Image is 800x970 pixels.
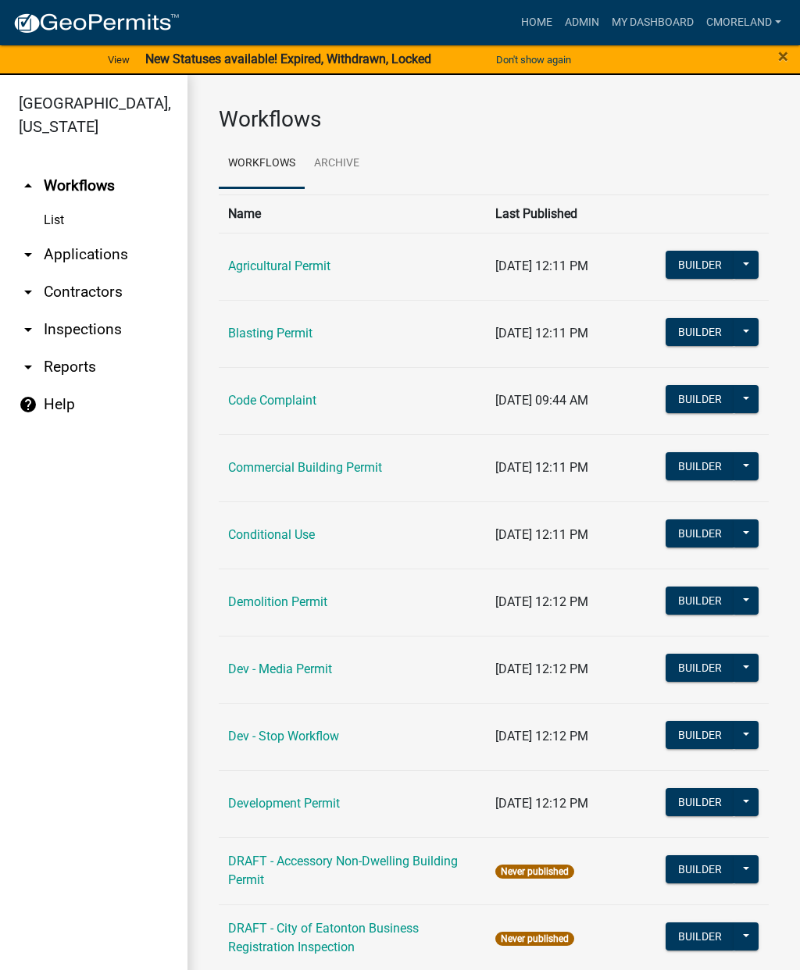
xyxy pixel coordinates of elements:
[228,594,327,609] a: Demolition Permit
[495,932,574,946] span: Never published
[778,47,788,66] button: Close
[495,729,588,744] span: [DATE] 12:12 PM
[666,318,734,346] button: Builder
[219,139,305,189] a: Workflows
[305,139,369,189] a: Archive
[666,587,734,615] button: Builder
[515,8,559,37] a: Home
[228,326,312,341] a: Blasting Permit
[228,729,339,744] a: Dev - Stop Workflow
[605,8,700,37] a: My Dashboard
[495,662,588,676] span: [DATE] 12:12 PM
[490,47,577,73] button: Don't show again
[102,47,136,73] a: View
[228,854,458,887] a: DRAFT - Accessory Non-Dwelling Building Permit
[495,527,588,542] span: [DATE] 12:11 PM
[228,259,330,273] a: Agricultural Permit
[700,8,787,37] a: cmoreland
[19,358,37,376] i: arrow_drop_down
[666,721,734,749] button: Builder
[19,283,37,301] i: arrow_drop_down
[559,8,605,37] a: Admin
[228,662,332,676] a: Dev - Media Permit
[486,194,655,233] th: Last Published
[19,320,37,339] i: arrow_drop_down
[666,788,734,816] button: Builder
[666,654,734,682] button: Builder
[495,796,588,811] span: [DATE] 12:12 PM
[495,393,588,408] span: [DATE] 09:44 AM
[666,855,734,883] button: Builder
[666,452,734,480] button: Builder
[145,52,431,66] strong: New Statuses available! Expired, Withdrawn, Locked
[495,460,588,475] span: [DATE] 12:11 PM
[19,245,37,264] i: arrow_drop_down
[19,177,37,195] i: arrow_drop_up
[666,251,734,279] button: Builder
[666,519,734,547] button: Builder
[19,395,37,414] i: help
[495,865,574,879] span: Never published
[495,594,588,609] span: [DATE] 12:12 PM
[228,393,316,408] a: Code Complaint
[228,460,382,475] a: Commercial Building Permit
[219,194,486,233] th: Name
[228,796,340,811] a: Development Permit
[219,106,769,133] h3: Workflows
[495,326,588,341] span: [DATE] 12:11 PM
[228,921,419,954] a: DRAFT - City of Eatonton Business Registration Inspection
[778,45,788,67] span: ×
[495,259,588,273] span: [DATE] 12:11 PM
[666,922,734,950] button: Builder
[666,385,734,413] button: Builder
[228,527,315,542] a: Conditional Use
